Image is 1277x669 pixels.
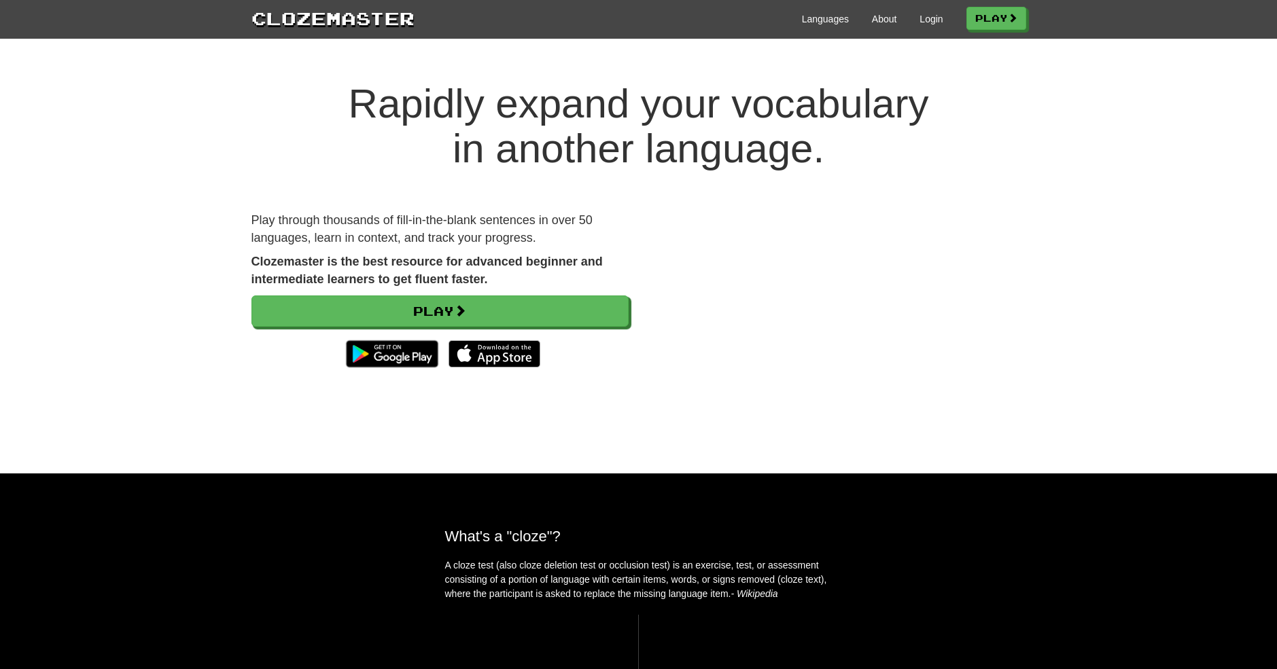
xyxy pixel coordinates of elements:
p: Play through thousands of fill-in-the-blank sentences in over 50 languages, learn in context, and... [251,212,629,247]
p: A cloze test (also cloze deletion test or occlusion test) is an exercise, test, or assessment con... [445,558,833,601]
a: Play [966,7,1026,30]
em: - Wikipedia [731,588,778,599]
a: Login [920,12,943,26]
h2: What's a "cloze"? [445,528,833,545]
a: About [872,12,897,26]
a: Play [251,295,629,327]
strong: Clozemaster is the best resource for advanced beginner and intermediate learners to get fluent fa... [251,255,603,286]
a: Clozemaster [251,5,415,31]
img: Download_on_the_App_Store_Badge_US-UK_135x40-25178aeef6eb6b83b96f5f2d004eda3bffbb37122de64afbaef7... [449,340,540,367]
a: Languages [802,12,849,26]
img: Get it on Google Play [339,333,444,374]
